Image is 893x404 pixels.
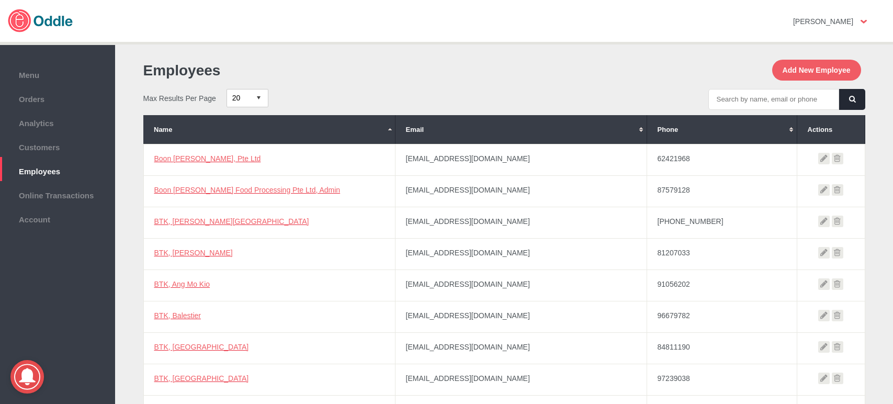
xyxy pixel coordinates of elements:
a: BTK, Balestier [154,311,201,320]
button: Add New Employee [772,60,861,81]
th: Email [395,115,647,144]
td: [EMAIL_ADDRESS][DOMAIN_NAME] [395,332,647,364]
td: [EMAIL_ADDRESS][DOMAIN_NAME] [395,175,647,207]
th: Actions [797,115,865,144]
td: [EMAIL_ADDRESS][DOMAIN_NAME] [395,301,647,332]
h1: Employees [143,62,499,79]
i: undefined [832,373,843,384]
i: undefined [832,184,843,196]
i: undefined [832,216,843,227]
td: [EMAIL_ADDRESS][DOMAIN_NAME] [395,207,647,238]
span: Account [5,212,110,224]
span: Employees [5,164,110,176]
input: Search by name, email or phone [708,89,839,110]
i: undefined [818,341,830,353]
td: 62421968 [647,144,797,175]
i: undefined [818,278,830,290]
i: undefined [818,373,830,384]
span: Analytics [5,116,110,128]
i: undefined [818,153,830,164]
i: undefined [832,341,843,353]
th: Name [143,115,395,144]
td: [PHONE_NUMBER] [647,207,797,238]
td: 84811190 [647,332,797,364]
i: undefined [832,310,843,321]
i: undefined [818,310,830,321]
i: undefined [832,247,843,259]
a: BTK, [GEOGRAPHIC_DATA] [154,343,249,351]
td: 91056202 [647,270,797,301]
span: Orders [5,92,110,104]
td: 81207033 [647,238,797,270]
td: 96679782 [647,301,797,332]
a: BTK, [PERSON_NAME][GEOGRAPHIC_DATA] [154,217,309,226]
td: [EMAIL_ADDRESS][DOMAIN_NAME] [395,238,647,270]
a: Boon [PERSON_NAME] Food Processing Pte Ltd, Admin [154,186,341,194]
td: 97239038 [647,364,797,395]
span: Menu [5,68,110,80]
i: undefined [818,184,830,196]
i: undefined [832,153,843,164]
i: undefined [832,278,843,290]
a: BTK, [PERSON_NAME] [154,249,233,257]
i: undefined [818,216,830,227]
img: user-option-arrow.png [861,20,867,24]
span: Online Transactions [5,188,110,200]
td: [EMAIL_ADDRESS][DOMAIN_NAME] [395,364,647,395]
i: undefined [818,247,830,259]
span: Customers [5,140,110,152]
a: Boon [PERSON_NAME], Pte Ltd [154,154,261,163]
a: BTK, Ang Mo Kio [154,280,210,288]
strong: [PERSON_NAME] [793,17,853,26]
a: BTK, [GEOGRAPHIC_DATA] [154,374,249,383]
th: Phone [647,115,797,144]
td: [EMAIL_ADDRESS][DOMAIN_NAME] [395,270,647,301]
td: [EMAIL_ADDRESS][DOMAIN_NAME] [395,144,647,175]
span: Max Results Per Page [143,94,216,102]
td: 87579128 [647,175,797,207]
